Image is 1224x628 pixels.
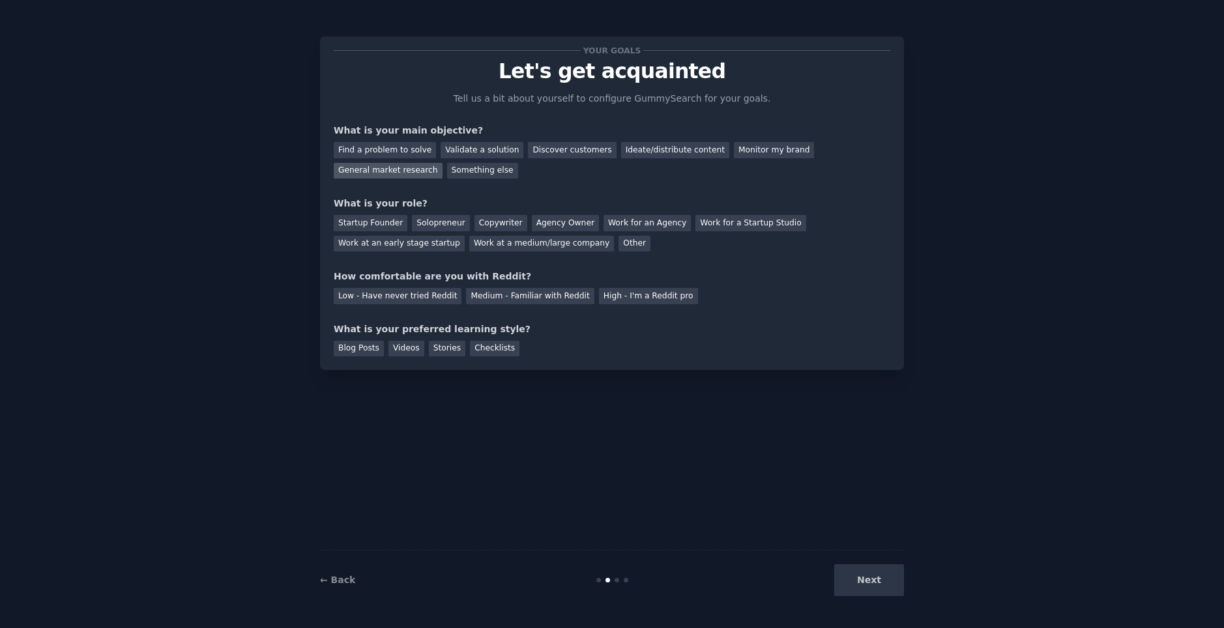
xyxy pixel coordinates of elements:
[695,215,806,231] div: Work for a Startup Studio
[448,92,776,106] p: Tell us a bit about yourself to configure GummySearch for your goals.
[334,60,890,83] p: Let's get acquainted
[474,215,527,231] div: Copywriter
[334,163,443,179] div: General market research
[334,124,890,137] div: What is your main objective?
[320,575,355,585] a: ← Back
[334,142,436,158] div: Find a problem to solve
[412,215,469,231] div: Solopreneur
[388,341,424,357] div: Videos
[734,142,814,158] div: Monitor my brand
[334,215,407,231] div: Startup Founder
[581,44,643,57] span: Your goals
[334,270,890,283] div: How comfortable are you with Reddit?
[621,142,729,158] div: Ideate/distribute content
[429,341,465,357] div: Stories
[604,215,691,231] div: Work for an Agency
[619,236,650,252] div: Other
[447,163,518,179] div: Something else
[528,142,616,158] div: Discover customers
[334,288,461,304] div: Low - Have never tried Reddit
[441,142,523,158] div: Validate a solution
[469,236,614,252] div: Work at a medium/large company
[470,341,519,357] div: Checklists
[334,197,890,210] div: What is your role?
[599,288,698,304] div: High - I'm a Reddit pro
[334,236,465,252] div: Work at an early stage startup
[334,341,384,357] div: Blog Posts
[334,322,890,336] div: What is your preferred learning style?
[466,288,594,304] div: Medium - Familiar with Reddit
[532,215,599,231] div: Agency Owner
